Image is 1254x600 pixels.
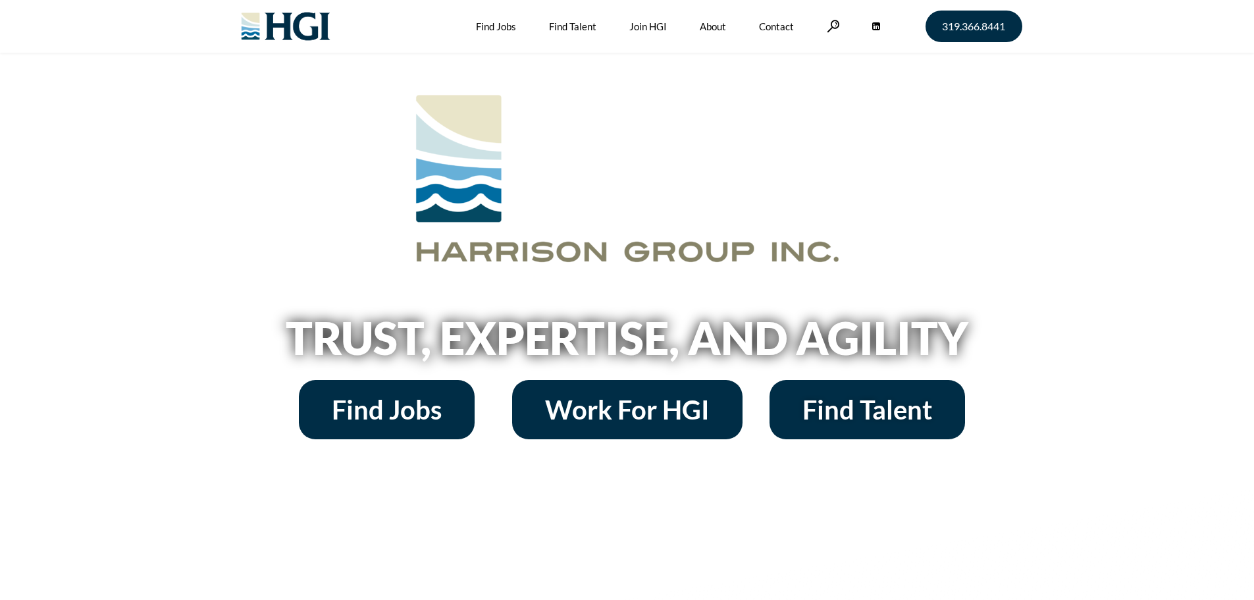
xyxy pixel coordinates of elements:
[512,380,743,439] a: Work For HGI
[252,315,1003,360] h2: Trust, Expertise, and Agility
[299,380,475,439] a: Find Jobs
[802,396,932,423] span: Find Talent
[827,20,840,32] a: Search
[942,21,1005,32] span: 319.366.8441
[332,396,442,423] span: Find Jobs
[926,11,1022,42] a: 319.366.8441
[770,380,965,439] a: Find Talent
[545,396,710,423] span: Work For HGI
